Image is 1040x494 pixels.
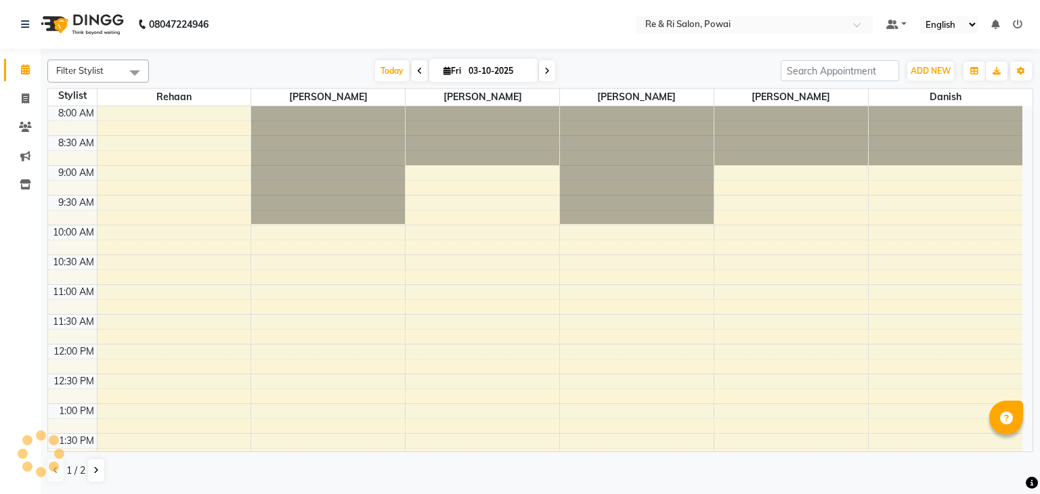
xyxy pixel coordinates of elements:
div: 9:00 AM [56,166,97,180]
button: ADD NEW [907,62,954,81]
span: [PERSON_NAME] [251,89,405,106]
div: 10:00 AM [50,225,97,240]
span: 1 / 2 [66,464,85,478]
span: [PERSON_NAME] [406,89,559,106]
div: 1:30 PM [56,434,97,448]
img: logo [35,5,127,43]
span: Fri [440,66,464,76]
span: Today [375,60,409,81]
input: 2025-10-03 [464,61,532,81]
div: 8:30 AM [56,136,97,150]
span: [PERSON_NAME] [714,89,868,106]
span: Filter Stylist [56,65,104,76]
span: [PERSON_NAME] [560,89,714,106]
input: Search Appointment [781,60,899,81]
span: Rehaan [97,89,251,106]
div: 11:30 AM [50,315,97,329]
div: 12:00 PM [51,344,97,359]
b: 08047224946 [149,5,209,43]
span: ADD NEW [911,66,951,76]
div: 9:30 AM [56,196,97,210]
div: Stylist [48,89,97,103]
div: 8:00 AM [56,106,97,120]
div: 12:30 PM [51,374,97,388]
div: 10:30 AM [50,255,97,269]
div: 11:00 AM [50,285,97,299]
div: 1:00 PM [56,404,97,418]
span: Danish [869,89,1022,106]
